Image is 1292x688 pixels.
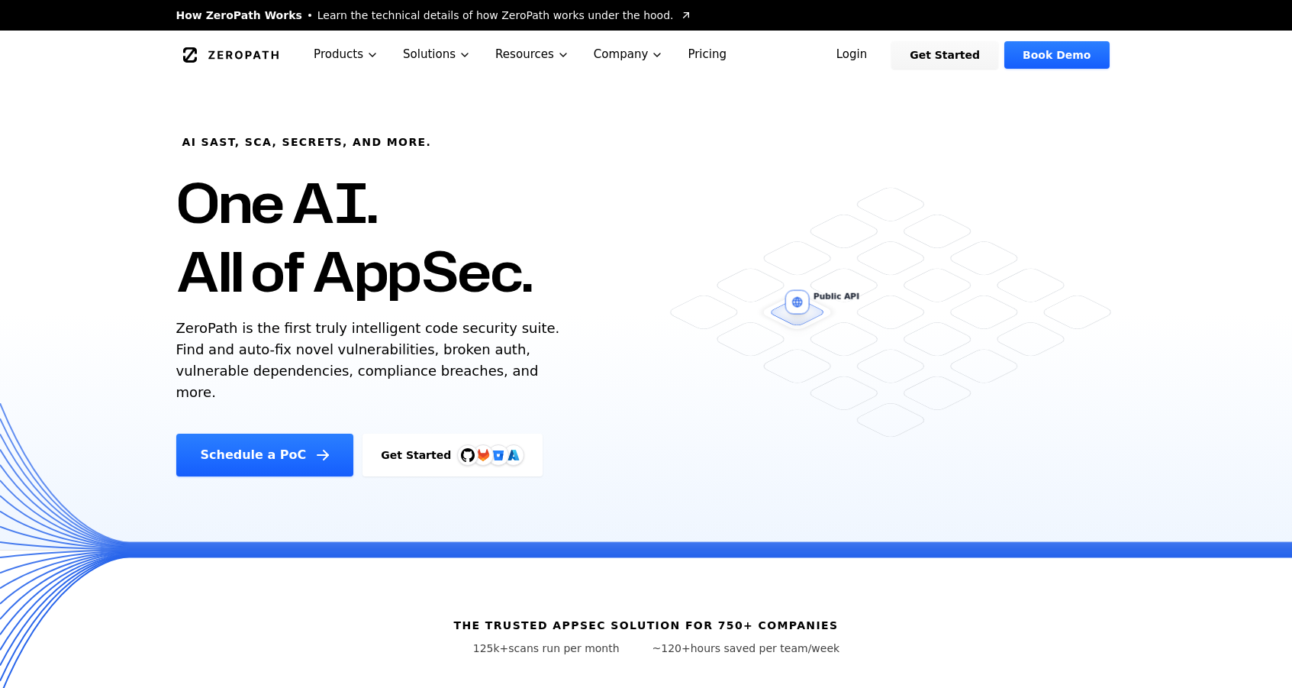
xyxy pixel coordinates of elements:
[473,642,509,654] span: 125k+
[391,31,483,79] button: Solutions
[453,618,838,633] h6: The trusted AppSec solution for 750+ companies
[582,31,676,79] button: Company
[490,447,507,464] svg: Bitbucket
[468,440,498,470] img: GitLab
[176,318,567,403] p: ZeroPath is the first truly intelligent code security suite. Find and auto-fix novel vulnerabilit...
[483,31,582,79] button: Resources
[891,41,998,69] a: Get Started
[158,31,1135,79] nav: Global
[818,41,886,69] a: Login
[317,8,674,23] span: Learn the technical details of how ZeroPath works under the hood.
[176,8,692,23] a: How ZeroPath WorksLearn the technical details of how ZeroPath works under the hood.
[461,448,475,462] img: GitHub
[176,434,354,476] a: Schedule a PoC
[1004,41,1109,69] a: Book Demo
[176,8,302,23] span: How ZeroPath Works
[453,641,640,656] p: scans run per month
[301,31,391,79] button: Products
[675,31,739,79] a: Pricing
[362,434,543,476] a: Get StartedGitHubGitLabAzure
[652,642,691,654] span: ~120+
[507,449,520,461] img: Azure
[652,641,840,656] p: hours saved per team/week
[176,168,533,305] h1: One AI. All of AppSec.
[182,134,432,150] h6: AI SAST, SCA, Secrets, and more.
